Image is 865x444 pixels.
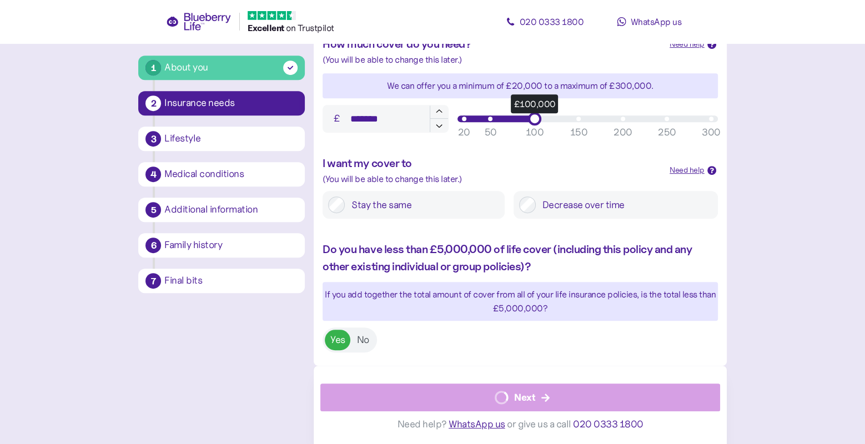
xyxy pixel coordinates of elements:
[570,125,588,140] div: 150
[323,287,717,315] div: If you add together the total amount of cover from all of your life insurance policies, is the to...
[536,196,712,213] label: Decrease over time
[484,125,496,140] div: 50
[599,11,699,33] a: WhatsApp us
[520,16,584,27] span: 020 0333 1800
[164,240,298,250] div: Family history
[145,95,161,111] div: 2
[323,79,717,93] div: We can offer you a minimum of £20,000 to a maximum of £ 300,000 .
[164,134,298,144] div: Lifestyle
[526,125,544,140] div: 100
[145,273,161,289] div: 7
[145,60,161,75] div: 1
[145,167,161,182] div: 4
[670,164,705,176] div: Need help
[286,22,334,33] span: on Trustpilot
[351,330,375,350] label: No
[495,11,595,33] a: 020 0333 1800
[145,202,161,218] div: 5
[164,98,298,108] div: Insurance needs
[323,53,717,67] div: (You will be able to change this later.)
[325,330,351,350] label: Yes
[323,155,661,172] div: I want my cover to
[573,418,643,430] span: 020 0333 1800
[248,22,286,33] span: Excellent ️
[449,418,505,430] span: WhatsApp us
[164,205,298,215] div: Additional information
[138,233,305,258] button: 6Family history
[138,198,305,222] button: 5Additional information
[613,125,632,140] div: 200
[345,196,499,213] label: Stay the same
[138,56,305,80] button: 1About you
[145,238,161,253] div: 6
[320,411,720,437] div: Need help? or give us a call
[138,269,305,293] button: 7Final bits
[458,125,470,140] div: 20
[658,125,676,140] div: 250
[670,38,705,51] div: Need help
[164,276,298,286] div: Final bits
[323,241,717,275] div: Do you have less than £5,000,000 of life cover (including this policy and any other existing indi...
[164,169,298,179] div: Medical conditions
[323,172,661,186] div: (You will be able to change this later.)
[138,127,305,151] button: 3Lifestyle
[702,125,721,140] div: 300
[323,36,661,53] div: How much cover do you need?
[164,60,208,75] div: About you
[631,16,682,27] span: WhatsApp us
[138,162,305,186] button: 4Medical conditions
[138,91,305,115] button: 2Insurance needs
[145,131,161,147] div: 3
